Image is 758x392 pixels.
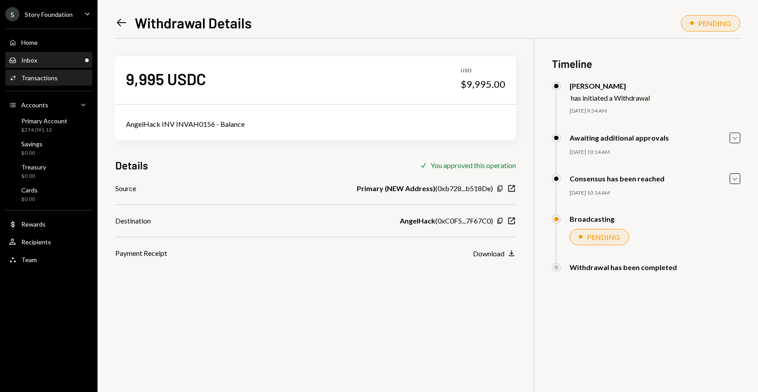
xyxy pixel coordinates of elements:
[570,133,669,142] div: Awaiting additional approvals
[21,56,37,64] div: Inbox
[571,94,650,102] div: has initiated a Withdrawal
[5,137,92,159] a: Savings$0.00
[126,119,505,129] div: AngelHack INV INVAH0156 - Balance
[570,215,614,223] div: Broadcasting
[473,249,516,259] button: Download
[400,216,435,226] b: AngelHack
[5,70,92,86] a: Transactions
[115,183,136,194] div: Source
[21,149,43,157] div: $0.00
[5,34,92,50] a: Home
[461,67,505,74] div: USD
[570,189,740,197] div: [DATE] 10:14 AM
[430,161,516,169] div: You approved this operation
[5,161,92,182] a: Treasury$0.00
[21,74,58,82] div: Transactions
[473,249,504,258] div: Download
[25,11,73,18] div: Story Foundation
[570,82,650,90] div: [PERSON_NAME]
[21,126,67,134] div: $274,091.13
[552,56,740,71] h3: Timeline
[5,184,92,205] a: Cards$0.00
[461,78,505,90] div: $9,995.00
[21,101,48,109] div: Accounts
[21,238,51,246] div: Recipients
[21,39,38,46] div: Home
[570,263,677,271] div: Withdrawal has been completed
[5,97,92,113] a: Accounts
[5,216,92,232] a: Rewards
[135,14,252,31] h1: Withdrawal Details
[570,149,740,156] div: [DATE] 10:14 AM
[5,52,92,68] a: Inbox
[21,172,46,180] div: $0.00
[5,234,92,250] a: Recipients
[21,220,46,228] div: Rewards
[587,233,620,241] div: PENDING
[5,7,20,21] div: S
[357,183,493,194] div: ( 0xb728...b518De )
[115,158,148,172] h3: Details
[126,69,206,89] div: 9,995 USDC
[5,251,92,267] a: Team
[400,216,493,226] div: ( 0xC0F5...7F67C0 )
[115,216,151,226] div: Destination
[570,174,664,183] div: Consensus has been reached
[115,248,167,259] div: Payment Receipt
[570,107,740,115] div: [DATE] 9:34 AM
[21,196,38,203] div: $0.00
[698,19,731,27] div: PENDING
[5,114,92,136] a: Primary Account$274,091.13
[21,256,37,263] div: Team
[21,140,43,148] div: Savings
[21,163,46,171] div: Treasury
[21,186,38,194] div: Cards
[357,183,435,194] b: Primary (NEW Address)
[21,117,67,125] div: Primary Account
